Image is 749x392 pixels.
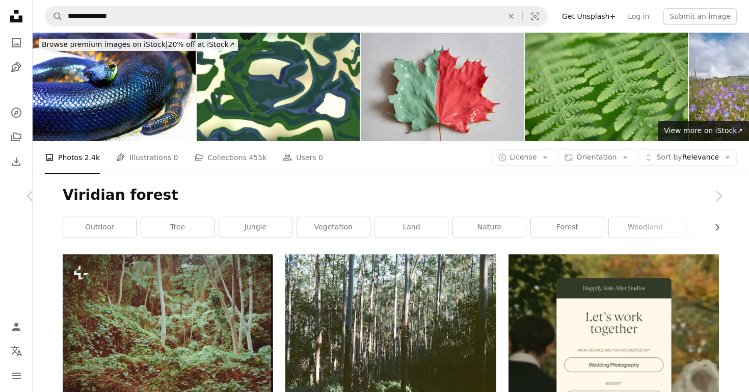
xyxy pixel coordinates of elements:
span: Relevance [656,152,719,163]
span: 455k [249,152,266,163]
a: Users 0 [283,141,323,174]
button: Sort byRelevance [638,149,737,166]
a: Collections 455k [194,141,266,174]
img: The maple leaf is half coral and half pastel green. [361,33,524,141]
a: Illustrations [6,57,26,77]
a: Log in [622,8,655,24]
button: Language [6,341,26,361]
button: Submit an image [663,8,737,24]
span: Sort by [656,153,682,161]
a: woodland [609,217,682,238]
a: Explore [6,102,26,123]
a: nature [453,217,526,238]
img: Jungle camouflage-style abstract texture with a mixture of dark green, blue, and pale yellow-white. [197,33,360,141]
a: tree [141,217,214,238]
span: Orientation [576,153,617,161]
button: Menu [6,365,26,386]
a: a forest filled with lots of tall trees [285,320,496,329]
span: 0 [318,152,323,163]
a: View more on iStock↗ [658,121,749,141]
span: License [510,153,537,161]
span: 20% off at iStock ↗ [42,40,235,48]
a: vegetation [297,217,370,238]
a: land [375,217,448,238]
a: forest [531,217,604,238]
button: Clear [500,7,522,26]
a: Browse premium images on iStock|20% off at iStock↗ [33,33,244,57]
a: Get Unsplash+ [556,8,622,24]
img: Young green fern leaves close-up [525,33,688,141]
form: Find visuals sitewide [45,6,548,27]
span: Browse premium images on iStock | [42,40,168,48]
a: Log in / Sign up [6,317,26,337]
h1: Viridian forest [63,186,719,204]
span: View more on iStock ↗ [664,126,743,135]
button: License [492,149,555,166]
button: Orientation [558,149,634,166]
a: outdoor [63,217,136,238]
a: Lush, green foliage fills a dense forest scene. [63,354,273,363]
button: Search Unsplash [45,7,63,26]
a: Collections [6,127,26,147]
a: Illustrations 0 [116,141,178,174]
a: Next [688,147,749,245]
span: 0 [174,152,178,163]
a: jungle [219,217,292,238]
a: Photos [6,33,26,53]
button: Visual search [523,7,547,26]
img: Anaconda snake is curled up on the ground [33,33,196,141]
